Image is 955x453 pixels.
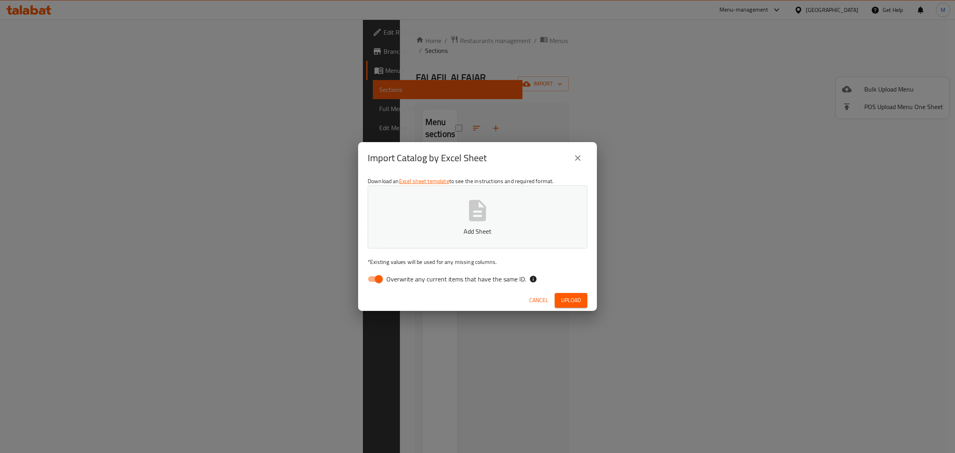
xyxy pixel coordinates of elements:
button: Cancel [526,293,552,308]
p: Add Sheet [380,226,575,236]
p: Existing values will be used for any missing columns. [368,258,587,266]
svg: If the overwrite option isn't selected, then the items that match an existing ID will be ignored ... [529,275,537,283]
div: Download an to see the instructions and required format. [358,174,597,289]
a: Excel sheet template [399,176,449,186]
button: close [568,148,587,168]
button: Upload [555,293,587,308]
button: Add Sheet [368,185,587,248]
span: Upload [561,295,581,305]
span: Overwrite any current items that have the same ID. [386,274,526,284]
span: Cancel [529,295,548,305]
h2: Import Catalog by Excel Sheet [368,152,487,164]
